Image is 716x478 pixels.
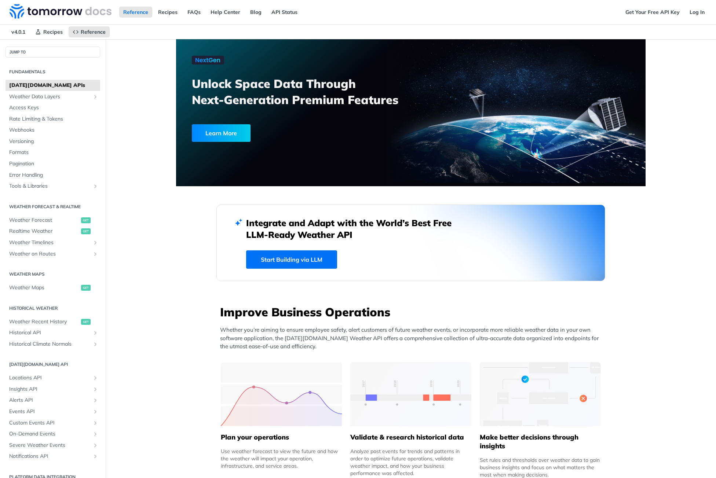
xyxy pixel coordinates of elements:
[6,406,100,417] a: Events APIShow subpages for Events API
[6,158,100,169] a: Pagination
[221,448,342,470] div: Use weather forecast to view the future and how the weather will impact your operation, infrastru...
[6,451,100,462] a: Notifications APIShow subpages for Notifications API
[9,397,91,404] span: Alerts API
[9,374,91,382] span: Locations API
[6,147,100,158] a: Formats
[6,136,100,147] a: Versioning
[6,429,100,440] a: On-Demand EventsShow subpages for On-Demand Events
[6,226,100,237] a: Realtime Weatherget
[92,341,98,347] button: Show subpages for Historical Climate Normals
[9,453,91,460] span: Notifications API
[6,114,100,125] a: Rate Limiting & Tokens
[9,419,91,427] span: Custom Events API
[246,7,266,18] a: Blog
[9,228,79,235] span: Realtime Weather
[9,172,98,179] span: Error Handling
[6,170,100,181] a: Error Handling
[92,183,98,189] button: Show subpages for Tools & Libraries
[9,183,91,190] span: Tools & Libraries
[192,76,419,108] h3: Unlock Space Data Through Next-Generation Premium Features
[92,251,98,257] button: Show subpages for Weather on Routes
[9,104,98,111] span: Access Keys
[81,228,91,234] span: get
[221,433,342,442] h5: Plan your operations
[92,453,98,459] button: Show subpages for Notifications API
[9,329,91,337] span: Historical API
[9,386,91,393] span: Insights API
[6,395,100,406] a: Alerts APIShow subpages for Alerts API
[10,4,112,19] img: Tomorrow.io Weather API Docs
[686,7,709,18] a: Log In
[7,26,29,37] span: v4.0.1
[9,115,98,123] span: Rate Limiting & Tokens
[6,339,100,350] a: Historical Climate NormalsShow subpages for Historical Climate Normals
[192,124,373,142] a: Learn More
[183,7,205,18] a: FAQs
[9,408,91,415] span: Events API
[81,285,91,291] span: get
[9,250,91,258] span: Weather on Routes
[246,250,337,269] a: Start Building via LLM
[6,69,100,75] h2: Fundamentals
[9,341,91,348] span: Historical Climate Normals
[6,305,100,312] h2: Historical Weather
[154,7,182,18] a: Recipes
[6,215,100,226] a: Weather Forecastget
[6,418,100,429] a: Custom Events APIShow subpages for Custom Events API
[246,217,463,240] h2: Integrate and Adapt with the World’s Best Free LLM-Ready Weather API
[92,94,98,100] button: Show subpages for Weather Data Layers
[192,124,251,142] div: Learn More
[119,7,152,18] a: Reference
[6,125,100,136] a: Webhooks
[480,433,601,451] h5: Make better decisions through insights
[9,160,98,168] span: Pagination
[6,282,100,293] a: Weather Mapsget
[92,330,98,336] button: Show subpages for Historical API
[621,7,684,18] a: Get Your Free API Key
[9,442,91,449] span: Severe Weather Events
[9,284,79,291] span: Weather Maps
[6,372,100,383] a: Locations APIShow subpages for Locations API
[6,327,100,338] a: Historical APIShow subpages for Historical API
[6,80,100,91] a: [DATE][DOMAIN_NAME] APIs
[9,430,91,438] span: On-Demand Events
[6,47,100,58] button: JUMP TO
[9,318,79,326] span: Weather Recent History
[6,384,100,395] a: Insights APIShow subpages for Insights API
[207,7,244,18] a: Help Center
[6,316,100,327] a: Weather Recent Historyget
[220,326,605,351] p: Whether you’re aiming to ensure employee safety, alert customers of future weather events, or inc...
[9,149,98,156] span: Formats
[92,409,98,415] button: Show subpages for Events API
[9,82,98,89] span: [DATE][DOMAIN_NAME] APIs
[81,319,91,325] span: get
[9,138,98,145] span: Versioning
[350,448,471,477] div: Analyze past events for trends and patterns in order to optimize future operations, validate weat...
[6,91,100,102] a: Weather Data LayersShow subpages for Weather Data Layers
[81,217,91,223] span: get
[92,442,98,448] button: Show subpages for Severe Weather Events
[6,361,100,368] h2: [DATE][DOMAIN_NAME] API
[92,375,98,381] button: Show subpages for Locations API
[480,362,601,426] img: a22d113-group-496-32x.svg
[31,26,67,37] a: Recipes
[6,181,100,192] a: Tools & LibrariesShow subpages for Tools & Libraries
[6,440,100,451] a: Severe Weather EventsShow subpages for Severe Weather Events
[6,237,100,248] a: Weather TimelinesShow subpages for Weather Timelines
[92,420,98,426] button: Show subpages for Custom Events API
[9,217,79,224] span: Weather Forecast
[350,362,471,426] img: 13d7ca0-group-496-2.svg
[69,26,110,37] a: Reference
[92,431,98,437] button: Show subpages for On-Demand Events
[221,362,342,426] img: 39565e8-group-4962x.svg
[81,29,106,35] span: Reference
[220,304,605,320] h3: Improve Business Operations
[92,397,98,403] button: Show subpages for Alerts API
[43,29,63,35] span: Recipes
[9,126,98,134] span: Webhooks
[9,93,91,100] span: Weather Data Layers
[6,271,100,277] h2: Weather Maps
[192,56,224,65] img: NextGen
[6,249,100,260] a: Weather on RoutesShow subpages for Weather on Routes
[6,203,100,210] h2: Weather Forecast & realtime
